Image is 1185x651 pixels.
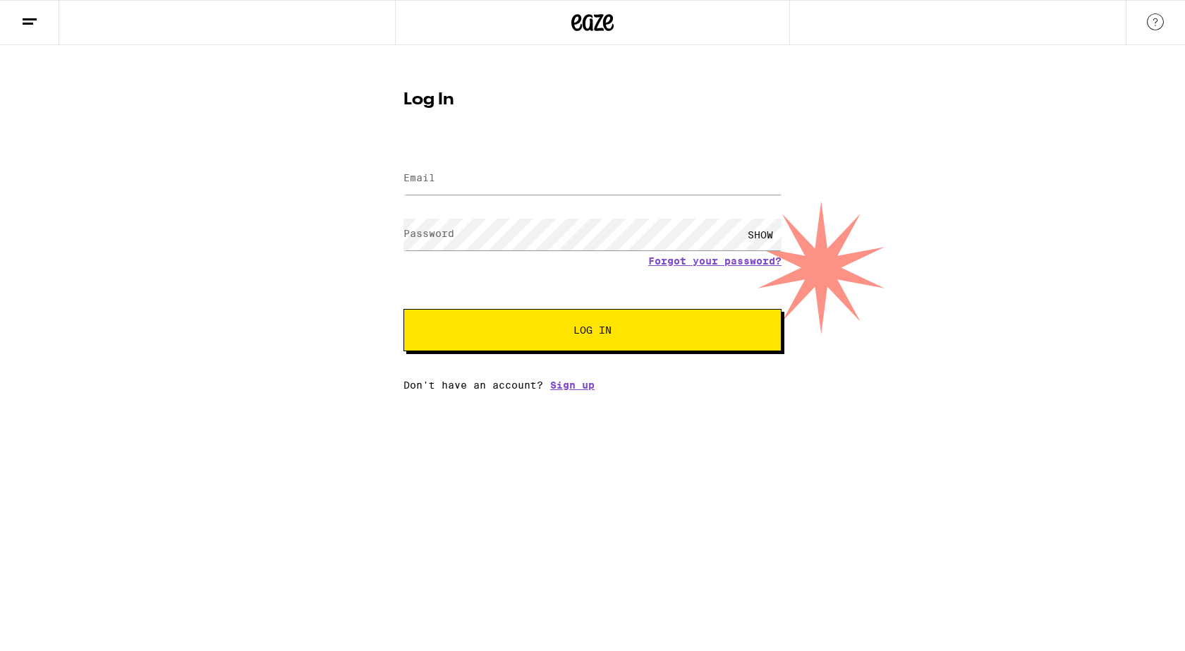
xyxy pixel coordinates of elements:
label: Email [403,172,435,183]
a: Sign up [550,379,595,391]
div: Don't have an account? [403,379,782,391]
span: Log In [573,325,612,335]
button: Log In [403,309,782,351]
label: Password [403,228,454,239]
a: Forgot your password? [648,255,782,267]
div: SHOW [739,219,782,250]
input: Email [403,163,782,195]
h1: Log In [403,92,782,109]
